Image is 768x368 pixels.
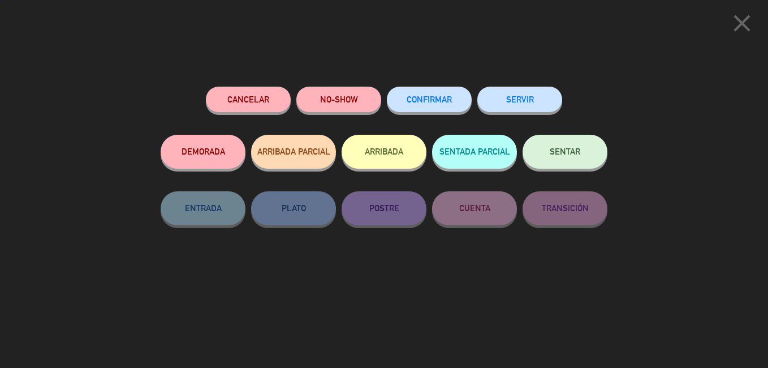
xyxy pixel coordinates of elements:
button: ARRIBADA [342,135,426,169]
button: PLATO [251,191,336,225]
button: ENTRADA [161,191,245,225]
button: CUENTA [432,191,517,225]
button: SENTAR [523,135,607,169]
button: SENTADA PARCIAL [432,135,517,169]
button: TRANSICIÓN [523,191,607,225]
button: POSTRE [342,191,426,225]
button: CONFIRMAR [387,87,472,112]
button: ARRIBADA PARCIAL [251,135,336,169]
button: Cancelar [206,87,291,112]
span: ARRIBADA PARCIAL [257,147,330,156]
button: DEMORADA [161,135,245,169]
span: CONFIRMAR [407,95,452,104]
span: SENTAR [550,147,580,156]
button: close [724,8,760,42]
button: SERVIR [477,87,562,112]
button: NO-SHOW [296,87,381,112]
i: close [728,9,756,37]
